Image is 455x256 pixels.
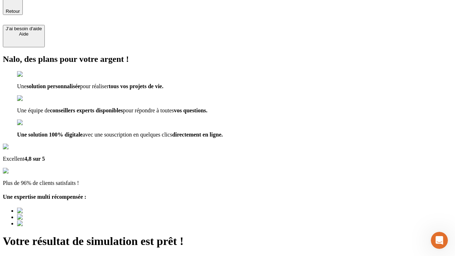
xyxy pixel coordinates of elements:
[82,132,172,138] span: avec une souscription en quelques clics
[123,107,174,113] span: pour répondre à toutes
[172,132,223,138] span: directement en ligne.
[17,83,27,89] span: Une
[3,25,45,47] button: J’ai besoin d'aideAide
[3,235,452,248] h1: Votre résultat de simulation est prêt !
[174,107,207,113] span: vos questions.
[3,144,44,150] img: Google Review
[17,214,83,220] img: Best savings advice award
[17,132,82,138] span: Une solution 100% digitale
[17,95,48,102] img: checkmark
[17,220,83,227] img: Best savings advice award
[80,83,108,89] span: pour réaliser
[3,156,24,162] span: Excellent
[3,194,452,200] h4: Une expertise multi récompensée :
[24,156,45,162] span: 4,8 sur 5
[6,26,42,31] div: J’ai besoin d'aide
[17,71,48,78] img: checkmark
[109,83,164,89] span: tous vos projets de vie.
[17,107,50,113] span: Une équipe de
[3,180,452,186] p: Plus de 96% de clients satisfaits !
[27,83,80,89] span: solution personnalisée
[6,31,42,37] div: Aide
[6,9,20,14] span: Retour
[17,119,48,126] img: checkmark
[17,208,83,214] img: Best savings advice award
[3,54,452,64] h2: Nalo, des plans pour votre argent !
[3,168,38,174] img: reviews stars
[50,107,123,113] span: conseillers experts disponibles
[431,232,448,249] iframe: Intercom live chat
